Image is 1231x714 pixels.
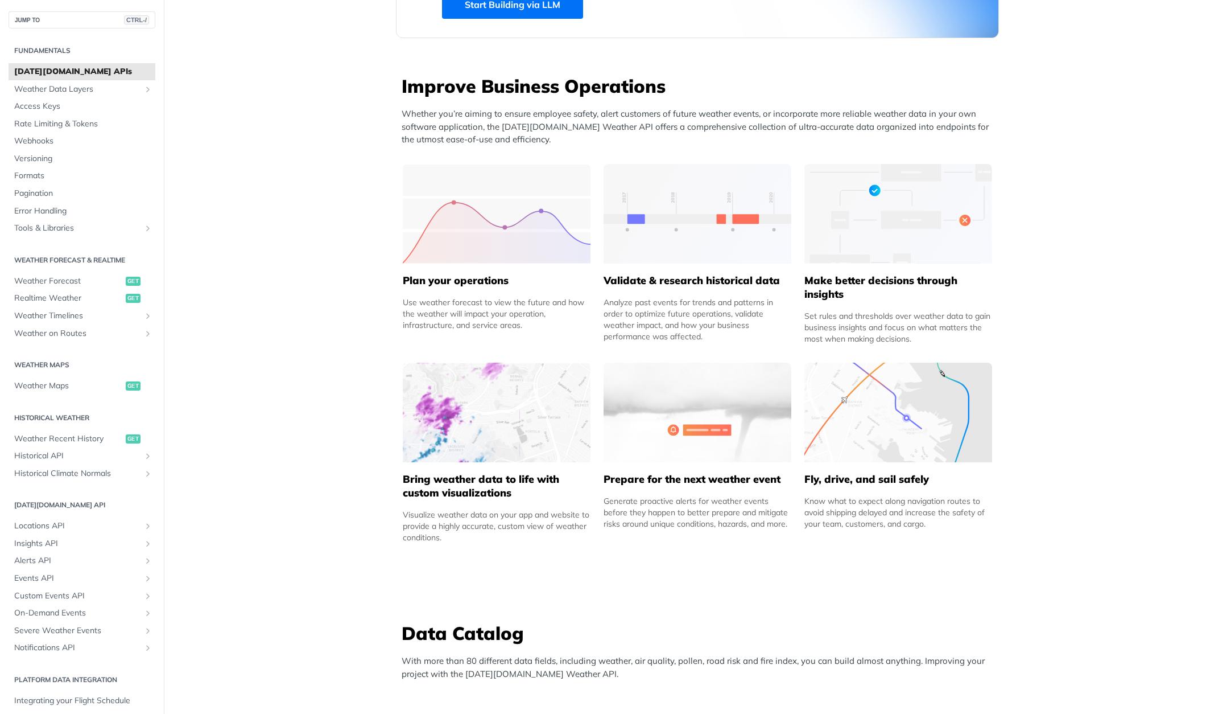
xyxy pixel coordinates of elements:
[9,63,155,80] a: [DATE][DOMAIN_NAME] APIs
[9,535,155,552] a: Insights APIShow subpages for Insights API
[402,108,999,146] p: Whether you’re aiming to ensure employee safety, alert customers of future weather events, or inc...
[124,15,149,24] span: CTRL-/
[14,66,152,77] span: [DATE][DOMAIN_NAME] APIs
[604,495,791,530] div: Generate proactive alerts for weather events before they happen to better prepare and mitigate ri...
[9,692,155,709] a: Integrating your Flight Schedule
[9,116,155,133] a: Rate Limiting & Tokens
[14,153,152,165] span: Versioning
[804,473,992,486] h5: Fly, drive, and sail safely
[143,224,152,233] button: Show subpages for Tools & Libraries
[14,433,123,445] span: Weather Recent History
[14,538,141,549] span: Insights API
[14,136,152,147] span: Webhooks
[604,363,791,462] img: 2c0a313-group-496-12x.svg
[14,625,141,637] span: Severe Weather Events
[804,495,992,530] div: Know what to expect along navigation routes to avoid shipping delayed and increase the safety of ...
[9,81,155,98] a: Weather Data LayersShow subpages for Weather Data Layers
[604,274,791,288] h5: Validate & research historical data
[143,574,152,583] button: Show subpages for Events API
[14,450,141,462] span: Historical API
[9,290,155,307] a: Realtime Weatherget
[402,655,999,680] p: With more than 80 different data fields, including weather, air quality, pollen, road risk and fi...
[143,469,152,478] button: Show subpages for Historical Climate Normals
[9,203,155,220] a: Error Handling
[9,307,155,325] a: Weather TimelinesShow subpages for Weather Timelines
[14,608,141,619] span: On-Demand Events
[143,329,152,338] button: Show subpages for Weather on Routes
[143,85,152,94] button: Show subpages for Weather Data Layers
[403,274,590,288] h5: Plan your operations
[143,522,152,531] button: Show subpages for Locations API
[9,675,155,685] h2: Platform DATA integration
[14,206,152,217] span: Error Handling
[14,642,141,654] span: Notifications API
[14,328,141,339] span: Weather on Routes
[9,518,155,535] a: Locations APIShow subpages for Locations API
[9,255,155,265] h2: Weather Forecast & realtime
[14,170,152,182] span: Formats
[403,297,590,331] div: Use weather forecast to view the future and how the weather will impact your operation, infrastru...
[9,220,155,237] a: Tools & LibrariesShow subpages for Tools & Libraries
[14,468,141,479] span: Historical Climate Normals
[804,274,992,301] h5: Make better decisions through insights
[14,380,123,392] span: Weather Maps
[9,46,155,56] h2: Fundamentals
[9,413,155,423] h2: Historical Weather
[14,276,123,287] span: Weather Forecast
[14,84,141,95] span: Weather Data Layers
[9,500,155,510] h2: [DATE][DOMAIN_NAME] API
[143,452,152,461] button: Show subpages for Historical API
[143,556,152,565] button: Show subpages for Alerts API
[126,381,141,391] span: get
[143,311,152,321] button: Show subpages for Weather Timelines
[9,98,155,115] a: Access Keys
[403,363,590,462] img: 4463876-group-4982x.svg
[402,73,999,99] h3: Improve Business Operations
[143,539,152,548] button: Show subpages for Insights API
[604,164,791,264] img: 13d7ca0-group-496-2.svg
[126,277,141,286] span: get
[14,555,141,567] span: Alerts API
[9,570,155,587] a: Events APIShow subpages for Events API
[9,430,155,448] a: Weather Recent Historyget
[804,164,992,264] img: a22d113-group-496-32x.svg
[143,626,152,635] button: Show subpages for Severe Weather Events
[126,294,141,303] span: get
[9,605,155,622] a: On-Demand EventsShow subpages for On-Demand Events
[14,520,141,532] span: Locations API
[14,188,152,199] span: Pagination
[9,273,155,290] a: Weather Forecastget
[9,360,155,370] h2: Weather Maps
[403,164,590,264] img: 39565e8-group-4962x.svg
[9,552,155,569] a: Alerts APIShow subpages for Alerts API
[14,293,123,304] span: Realtime Weather
[402,621,999,646] h3: Data Catalog
[9,325,155,342] a: Weather on RoutesShow subpages for Weather on Routes
[9,639,155,656] a: Notifications APIShow subpages for Notifications API
[604,473,791,486] h5: Prepare for the next weather event
[804,363,992,462] img: 994b3d6-mask-group-32x.svg
[14,223,141,234] span: Tools & Libraries
[9,150,155,167] a: Versioning
[143,592,152,601] button: Show subpages for Custom Events API
[9,133,155,150] a: Webhooks
[14,101,152,112] span: Access Keys
[403,473,590,500] h5: Bring weather data to life with custom visualizations
[126,434,141,444] span: get
[14,573,141,584] span: Events API
[14,590,141,602] span: Custom Events API
[143,643,152,653] button: Show subpages for Notifications API
[143,609,152,618] button: Show subpages for On-Demand Events
[9,377,155,395] a: Weather Mapsget
[9,11,155,28] button: JUMP TOCTRL-/
[9,622,155,639] a: Severe Weather EventsShow subpages for Severe Weather Events
[804,310,992,344] div: Set rules and thresholds over weather data to gain business insights and focus on what matters th...
[14,695,152,707] span: Integrating your Flight Schedule
[9,185,155,202] a: Pagination
[604,297,791,342] div: Analyze past events for trends and patterns in order to optimize future operations, validate weat...
[9,167,155,184] a: Formats
[9,465,155,482] a: Historical Climate NormalsShow subpages for Historical Climate Normals
[14,310,141,322] span: Weather Timelines
[9,588,155,605] a: Custom Events APIShow subpages for Custom Events API
[14,118,152,130] span: Rate Limiting & Tokens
